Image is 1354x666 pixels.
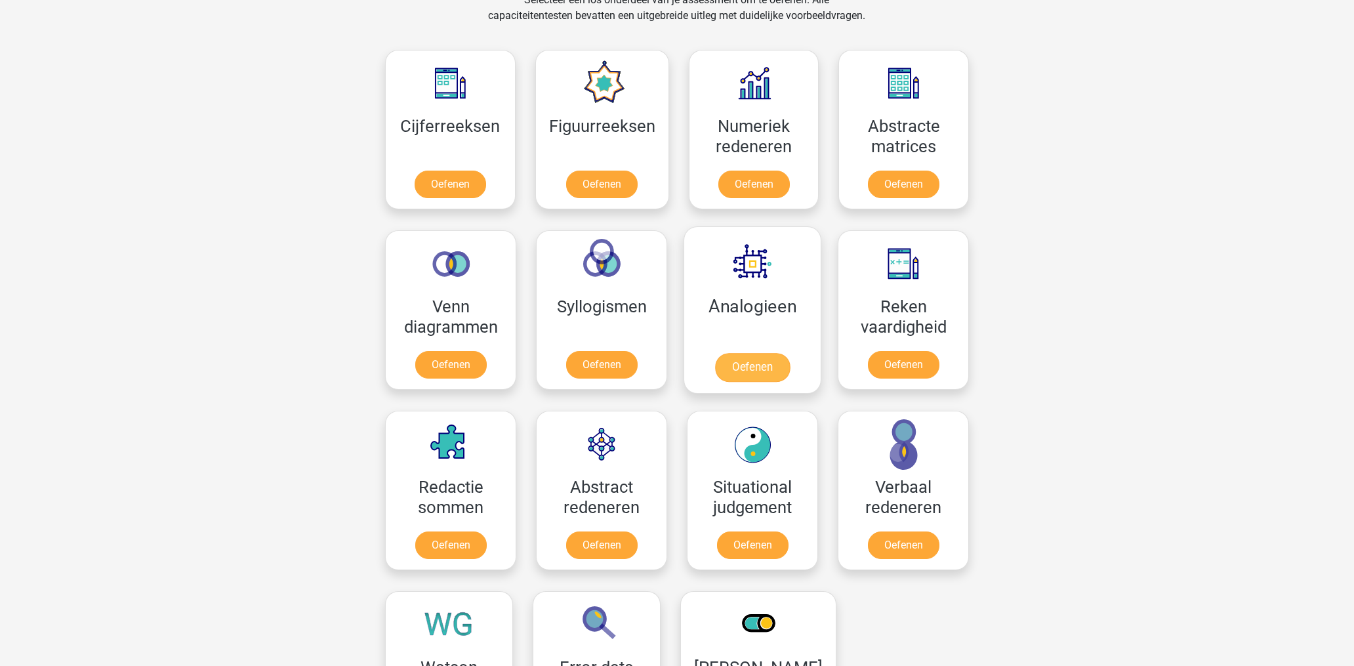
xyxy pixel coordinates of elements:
a: Oefenen [566,171,638,198]
a: Oefenen [868,351,939,379]
a: Oefenen [566,531,638,559]
a: Oefenen [868,171,939,198]
a: Oefenen [415,531,487,559]
a: Oefenen [566,351,638,379]
a: Oefenen [415,351,487,379]
a: Oefenen [717,531,789,559]
a: Oefenen [868,531,939,559]
a: Oefenen [415,171,486,198]
a: Oefenen [715,353,790,382]
a: Oefenen [718,171,790,198]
